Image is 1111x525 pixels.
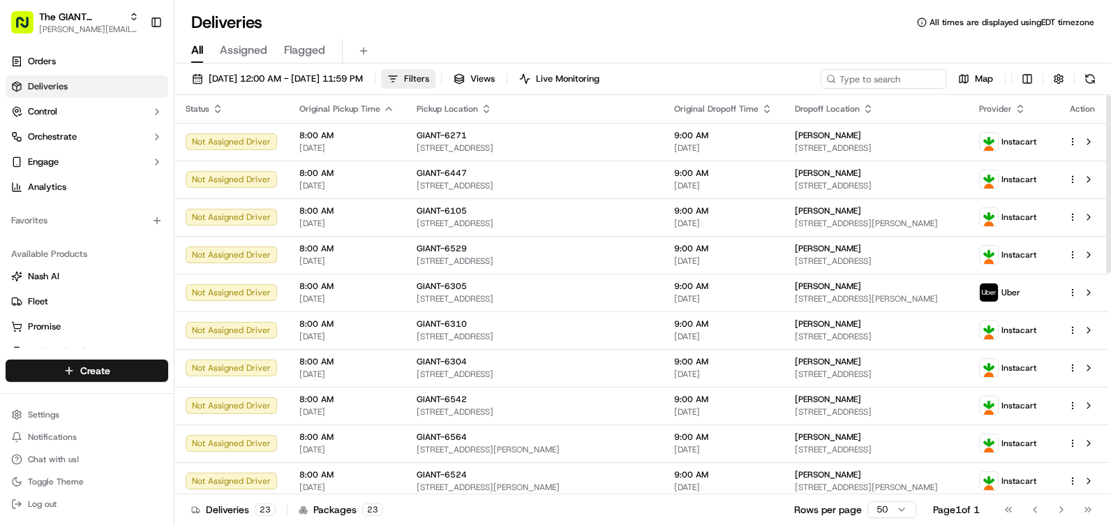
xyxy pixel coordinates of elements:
[795,444,957,455] span: [STREET_ADDRESS]
[674,369,773,380] span: [DATE]
[299,218,394,229] span: [DATE]
[14,56,254,78] p: Welcome 👋
[795,356,861,367] span: [PERSON_NAME]
[28,454,79,465] span: Chat with us!
[39,10,124,24] button: The GIANT Company
[674,444,773,455] span: [DATE]
[284,42,325,59] span: Flagged
[299,103,380,114] span: Original Pickup Time
[8,197,112,222] a: 📗Knowledge Base
[795,406,957,417] span: [STREET_ADDRESS]
[674,293,773,304] span: [DATE]
[6,265,168,288] button: Nash AI
[795,394,861,405] span: [PERSON_NAME]
[1001,362,1036,374] span: Instacart
[447,69,501,89] button: Views
[28,80,68,93] span: Deliveries
[795,243,861,254] span: [PERSON_NAME]
[80,364,110,378] span: Create
[381,69,435,89] button: Filters
[674,469,773,480] span: 9:00 AM
[220,42,267,59] span: Assigned
[1001,174,1036,185] span: Instacart
[470,73,495,85] span: Views
[299,406,394,417] span: [DATE]
[139,237,169,247] span: Pylon
[299,205,394,216] span: 8:00 AM
[28,105,57,118] span: Control
[28,476,84,487] span: Toggle Theme
[417,205,467,216] span: GIANT-6105
[674,318,773,330] span: 9:00 AM
[980,133,998,151] img: profile_instacart_ahold_partner.png
[417,130,467,141] span: GIANT-6271
[299,180,394,191] span: [DATE]
[299,256,394,267] span: [DATE]
[1001,400,1036,411] span: Instacart
[417,218,652,229] span: [STREET_ADDRESS]
[6,126,168,148] button: Orchestrate
[980,472,998,490] img: profile_instacart_ahold_partner.png
[28,55,56,68] span: Orders
[299,243,394,254] span: 8:00 AM
[795,218,957,229] span: [STREET_ADDRESS][PERSON_NAME]
[6,101,168,123] button: Control
[299,281,394,292] span: 8:00 AM
[299,293,394,304] span: [DATE]
[6,243,168,265] div: Available Products
[930,17,1094,28] span: All times are displayed using EDT timezone
[6,494,168,514] button: Log out
[299,356,394,367] span: 8:00 AM
[417,293,652,304] span: [STREET_ADDRESS]
[536,73,599,85] span: Live Monitoring
[979,103,1012,114] span: Provider
[417,318,467,330] span: GIANT-6310
[28,181,66,193] span: Analytics
[795,431,861,443] span: [PERSON_NAME]
[6,50,168,73] a: Orders
[417,168,467,179] span: GIANT-6447
[6,360,168,382] button: Create
[795,293,957,304] span: [STREET_ADDRESS][PERSON_NAME]
[6,405,168,424] button: Settings
[299,142,394,154] span: [DATE]
[6,75,168,98] a: Deliveries
[417,369,652,380] span: [STREET_ADDRESS]
[191,42,203,59] span: All
[28,202,107,216] span: Knowledge Base
[186,69,369,89] button: [DATE] 12:00 AM - [DATE] 11:59 PM
[417,103,478,114] span: Pickup Location
[11,295,163,308] a: Fleet
[417,444,652,455] span: [STREET_ADDRESS][PERSON_NAME]
[132,202,224,216] span: API Documentation
[417,180,652,191] span: [STREET_ADDRESS]
[821,69,946,89] input: Type to search
[6,6,144,39] button: The GIANT Company[PERSON_NAME][EMAIL_ADDRESS][PERSON_NAME][DOMAIN_NAME]
[674,406,773,417] span: [DATE]
[299,369,394,380] span: [DATE]
[674,218,773,229] span: [DATE]
[417,256,652,267] span: [STREET_ADDRESS]
[6,450,168,469] button: Chat with us!
[6,341,168,363] button: Product Catalog
[209,73,363,85] span: [DATE] 12:00 AM - [DATE] 11:59 PM
[952,69,999,89] button: Map
[1001,136,1036,147] span: Instacart
[39,24,139,35] button: [PERSON_NAME][EMAIL_ADDRESS][PERSON_NAME][DOMAIN_NAME]
[11,270,163,283] a: Nash AI
[417,281,467,292] span: GIANT-6305
[795,142,957,154] span: [STREET_ADDRESS]
[186,103,209,114] span: Status
[417,142,652,154] span: [STREET_ADDRESS]
[795,281,861,292] span: [PERSON_NAME]
[674,168,773,179] span: 9:00 AM
[795,168,861,179] span: [PERSON_NAME]
[237,138,254,154] button: Start new chat
[795,256,957,267] span: [STREET_ADDRESS]
[980,246,998,264] img: profile_instacart_ahold_partner.png
[98,236,169,247] a: Powered byPylon
[795,482,957,493] span: [STREET_ADDRESS][PERSON_NAME]
[795,369,957,380] span: [STREET_ADDRESS]
[795,469,861,480] span: [PERSON_NAME]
